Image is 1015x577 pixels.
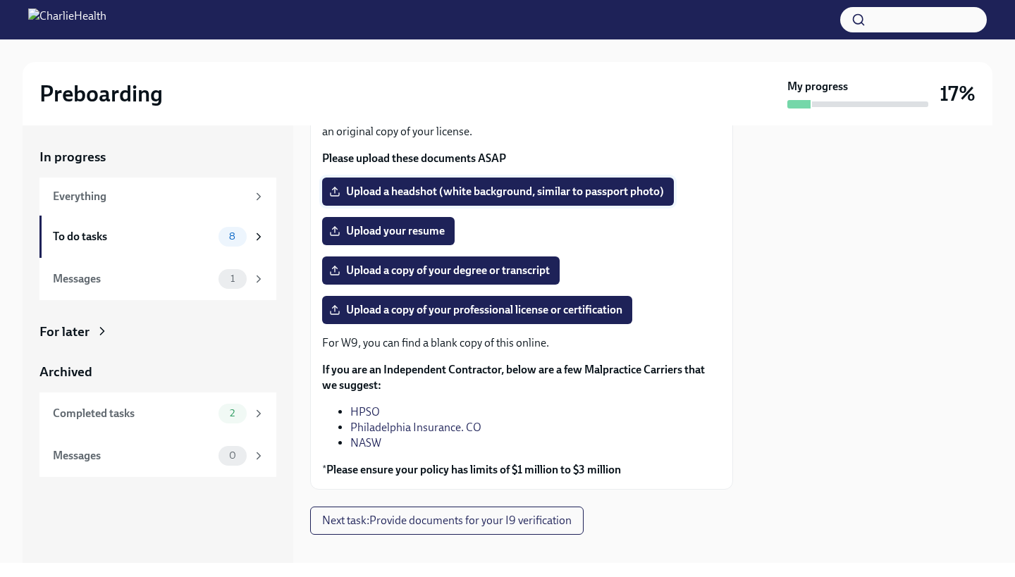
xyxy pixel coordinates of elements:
[28,8,106,31] img: CharlieHealth
[53,448,213,464] div: Messages
[332,224,445,238] span: Upload your resume
[53,189,247,204] div: Everything
[39,392,276,435] a: Completed tasks2
[322,296,632,324] label: Upload a copy of your professional license or certification
[322,256,560,285] label: Upload a copy of your degree or transcript
[332,263,550,278] span: Upload a copy of your degree or transcript
[39,178,276,216] a: Everything
[221,450,245,461] span: 0
[39,216,276,258] a: To do tasks8
[221,408,243,418] span: 2
[39,258,276,300] a: Messages1
[222,273,243,284] span: 1
[53,406,213,421] div: Completed tasks
[332,185,664,199] span: Upload a headshot (white background, similar to passport photo)
[310,507,584,535] button: Next task:Provide documents for your I9 verification
[322,151,506,165] strong: Please upload these documents ASAP
[322,335,721,351] p: For W9, you can find a blank copy of this online.
[39,148,276,166] a: In progress
[53,271,213,287] div: Messages
[39,435,276,477] a: Messages0
[787,79,848,94] strong: My progress
[940,81,976,106] h3: 17%
[322,217,455,245] label: Upload your resume
[322,363,705,392] strong: If you are an Independent Contractor, below are a few Malpractice Carriers that we suggest:
[39,80,163,108] h2: Preboarding
[53,229,213,244] div: To do tasks
[39,323,276,341] a: For later
[326,463,621,476] strong: Please ensure your policy has limits of $1 million to $3 million
[322,178,674,206] label: Upload a headshot (white background, similar to passport photo)
[350,436,381,449] a: NASW
[221,231,244,242] span: 8
[332,303,622,317] span: Upload a copy of your professional license or certification
[350,405,380,418] a: HPSO
[39,363,276,381] a: Archived
[350,421,481,434] a: Philadelphia Insurance. CO
[39,323,90,341] div: For later
[322,514,572,528] span: Next task : Provide documents for your I9 verification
